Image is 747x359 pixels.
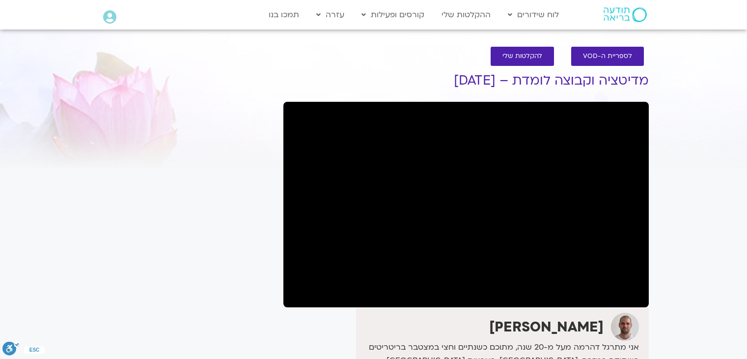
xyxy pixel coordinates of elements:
[283,73,649,88] h1: מדיטציה וקבוצה לומדת – [DATE]
[604,7,647,22] img: תודעה בריאה
[311,5,349,24] a: עזרה
[611,313,639,341] img: דקל קנטי
[583,53,632,60] span: לספריית ה-VOD
[502,53,542,60] span: להקלטות שלי
[571,47,644,66] a: לספריית ה-VOD
[491,47,554,66] a: להקלטות שלי
[264,5,304,24] a: תמכו בנו
[437,5,496,24] a: ההקלטות שלי
[503,5,564,24] a: לוח שידורים
[357,5,429,24] a: קורסים ופעילות
[489,318,604,336] strong: [PERSON_NAME]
